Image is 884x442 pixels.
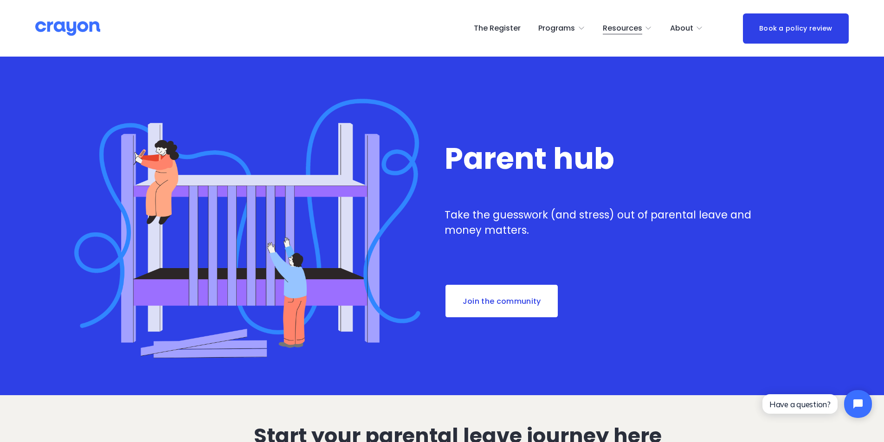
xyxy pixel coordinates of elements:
[670,22,693,35] span: About
[603,22,642,35] span: Resources
[670,21,703,36] a: folder dropdown
[35,20,100,37] img: Crayon
[445,284,559,318] a: Join the community
[743,13,849,44] a: Book a policy review
[603,21,652,36] a: folder dropdown
[538,21,585,36] a: folder dropdown
[445,143,759,174] h1: Parent hub
[538,22,575,35] span: Programs
[755,382,880,426] iframe: Tidio Chat
[474,21,521,36] a: The Register
[445,207,759,238] p: Take the guesswork (and stress) out of parental leave and money matters.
